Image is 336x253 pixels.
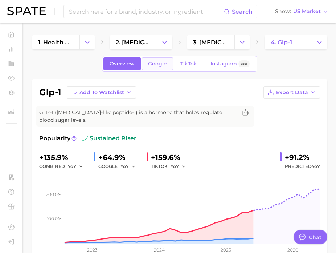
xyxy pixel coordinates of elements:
[142,57,173,70] a: Google
[6,236,17,247] a: Log out. Currently logged in with e-mail tjelley@comet-bio.com.
[39,109,237,124] span: GLP-1 ([MEDICAL_DATA]-like peptide-1) is a hormone that helps regulate blood sugar levels.
[263,86,320,99] button: Export Data
[293,9,321,13] span: US Market
[67,86,136,99] button: Add to Watchlist
[171,162,186,171] button: YoY
[157,35,172,49] button: Change Category
[79,89,124,96] span: Add to Watchlist
[210,61,237,67] span: Instagram
[285,162,320,171] span: Predicted
[148,61,167,67] span: Google
[7,7,46,15] img: SPATE
[39,152,88,163] div: +135.9%
[68,163,76,169] span: YoY
[154,247,165,253] tspan: 2024
[82,136,88,141] img: sustained riser
[98,152,141,163] div: +64.9%
[110,61,135,67] span: Overview
[271,39,292,46] span: 4. glp-1
[187,35,234,49] a: 3. [MEDICAL_DATA]
[234,35,250,49] button: Change Category
[79,35,95,49] button: Change Category
[32,35,79,49] a: 1. health care
[174,57,203,70] a: TikTok
[265,35,312,49] a: 4. glp-1
[151,152,191,163] div: +159.6%
[193,39,228,46] span: 3. [MEDICAL_DATA]
[87,247,98,253] tspan: 2023
[151,162,191,171] div: TIKTOK
[103,57,141,70] a: Overview
[287,247,298,253] tspan: 2026
[204,57,256,70] a: InstagramBeta
[38,39,73,46] span: 1. health care
[312,35,327,49] button: Change Category
[68,162,83,171] button: YoY
[98,162,141,171] div: GOOGLE
[312,164,320,169] span: YoY
[39,88,61,97] h1: glp-1
[171,163,179,169] span: YoY
[120,163,129,169] span: YoY
[221,247,231,253] tspan: 2025
[82,134,136,143] span: sustained riser
[116,39,151,46] span: 2. [MEDICAL_DATA]
[39,134,70,143] span: Popularity
[110,35,157,49] a: 2. [MEDICAL_DATA]
[120,162,136,171] button: YoY
[276,89,308,96] span: Export Data
[273,7,331,16] button: ShowUS Market
[68,5,224,18] input: Search here for a brand, industry, or ingredient
[39,162,88,171] div: combined
[180,61,197,67] span: TikTok
[241,61,247,67] span: Beta
[275,9,291,13] span: Show
[285,152,320,163] div: +91.2%
[232,8,253,15] span: Search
